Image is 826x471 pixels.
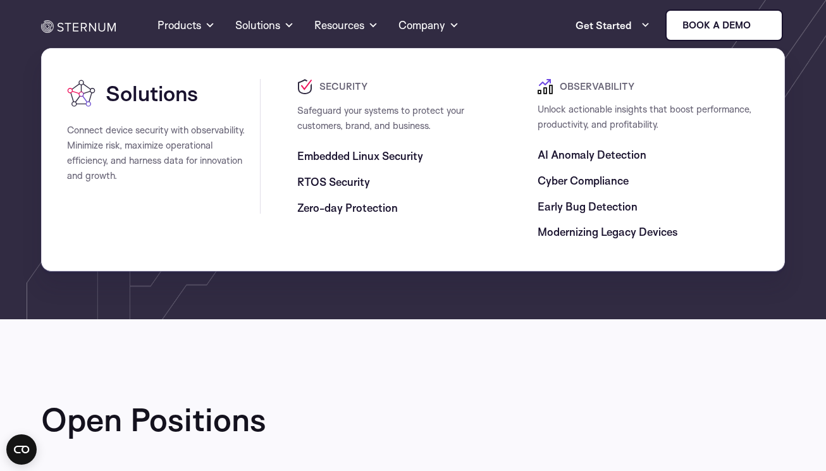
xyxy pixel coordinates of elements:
[665,9,783,41] a: Book a demo
[576,13,650,38] a: Get Started
[297,104,464,132] span: Safeguard your systems to protect your customers, brand, and business.
[297,200,398,216] a: Zero-day Protection
[297,174,370,190] a: RTOS Security
[314,3,378,48] a: Resources
[538,103,751,130] span: Unlock actionable insights that boost performance, productivity, and profitability.
[756,20,766,30] img: sternum iot
[6,434,37,465] button: Open CMP widget
[538,173,629,188] a: Cyber Compliance
[398,3,459,48] a: Company
[106,80,198,106] span: Solutions
[41,401,266,437] h2: Open Positions
[297,149,423,164] a: Embedded Linux Security
[538,224,678,240] a: Modernizing Legacy Devices
[235,3,294,48] a: Solutions
[157,3,215,48] a: Products
[67,124,245,181] span: Connect device security with observability. Minimize risk, maximize operational efficiency, and h...
[538,199,638,214] a: Early Bug Detection
[316,79,367,94] span: Security
[557,79,634,94] span: Observability
[538,147,646,162] a: AI Anomaly Detection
